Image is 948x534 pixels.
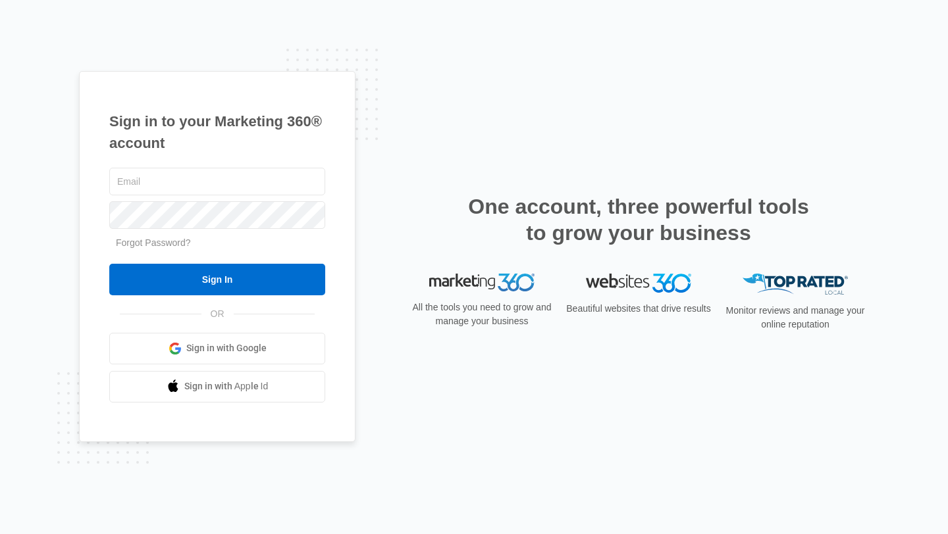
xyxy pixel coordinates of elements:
[116,237,191,248] a: Forgot Password?
[464,193,813,246] h2: One account, three powerful tools to grow your business
[429,274,535,292] img: Marketing 360
[109,371,325,402] a: Sign in with Apple Id
[722,304,869,331] p: Monitor reviews and manage your online reputation
[109,333,325,364] a: Sign in with Google
[186,341,267,355] span: Sign in with Google
[184,379,269,393] span: Sign in with Apple Id
[109,264,325,295] input: Sign In
[109,110,325,154] h1: Sign in to your Marketing 360® account
[109,168,325,195] input: Email
[565,302,712,316] p: Beautiful websites that drive results
[201,307,234,321] span: OR
[743,274,848,295] img: Top Rated Local
[408,301,556,328] p: All the tools you need to grow and manage your business
[586,274,691,293] img: Websites 360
